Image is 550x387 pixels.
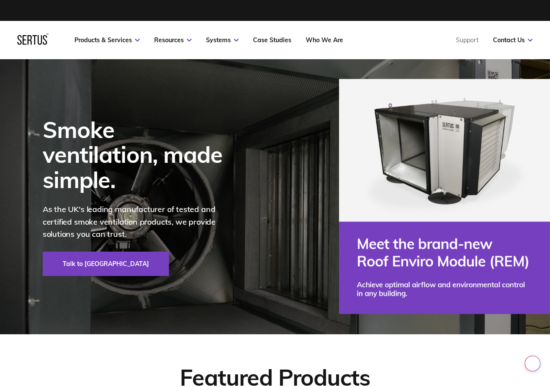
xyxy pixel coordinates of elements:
p: As the UK's leading manufacturer of tested and certified smoke ventilation products, we provide s... [43,203,234,241]
a: Products & Services [74,36,140,44]
a: Support [456,36,479,44]
a: Talk to [GEOGRAPHIC_DATA] [43,252,169,276]
a: Case Studies [253,36,291,44]
a: Who We Are [306,36,343,44]
a: Contact Us [493,36,533,44]
a: Systems [206,36,239,44]
div: Smoke ventilation, made simple. [43,117,234,192]
a: Resources [154,36,192,44]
